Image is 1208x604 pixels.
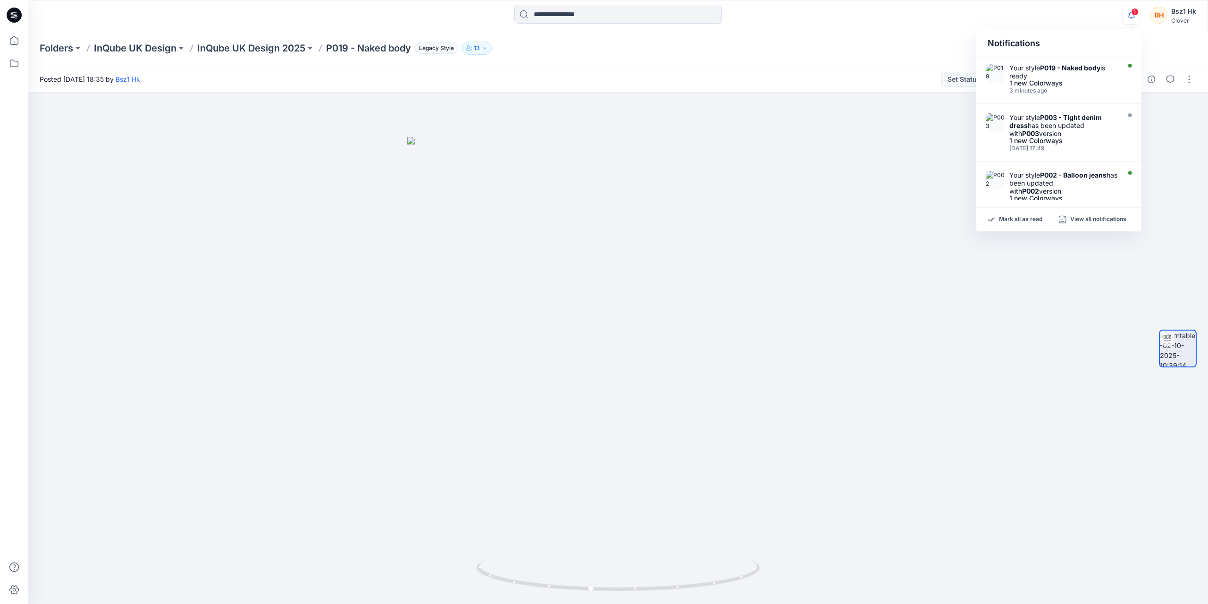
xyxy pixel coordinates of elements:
div: Your style has been updated with version [1009,171,1118,195]
img: eyJhbGciOiJIUzI1NiIsImtpZCI6IjAiLCJzbHQiOiJzZXMiLCJ0eXAiOiJKV1QifQ.eyJkYXRhIjp7InR5cGUiOiJzdG9yYW... [407,137,830,604]
button: 13 [462,42,492,55]
p: View all notifications [1070,215,1126,224]
p: P019 - Naked body [326,42,411,55]
img: turntable-02-10-2025-10:39:14 [1160,331,1196,366]
div: 1 new Colorways [1009,137,1118,144]
div: Bsz1 Hk [1171,6,1196,17]
div: 1 new Colorways [1009,80,1118,86]
strong: P002 [1022,187,1039,195]
img: P019 [986,64,1005,83]
div: Notifications [976,29,1141,58]
a: Bsz1 Hk [116,75,140,83]
span: Legacy Style [415,43,458,54]
div: BH [1150,7,1167,24]
strong: P019 - Naked body [1040,64,1100,72]
div: 1 new Colorways [1009,195,1118,202]
div: Your style has been updated with version [1009,113,1118,137]
img: P003 [986,113,1005,132]
a: InQube UK Design [94,42,176,55]
p: Mark all as read [999,215,1042,224]
div: Wednesday, September 17, 2025 17:49 [1009,145,1118,152]
img: P002 [986,171,1005,190]
a: Folders [40,42,73,55]
div: Clover [1171,17,1196,24]
button: Details [1144,72,1159,87]
div: Thursday, October 02, 2025 18:39 [1009,87,1118,94]
div: Your style is ready [1009,64,1118,80]
p: 13 [474,43,480,53]
strong: P003 - Tight denim dress [1009,113,1102,129]
button: Legacy Style [411,42,458,55]
span: Posted [DATE] 18:35 by [40,74,140,84]
span: 1 [1131,8,1139,16]
strong: P003 [1022,129,1039,137]
a: InQube UK Design 2025 [197,42,305,55]
strong: P002 - Balloon jeans [1040,171,1107,179]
